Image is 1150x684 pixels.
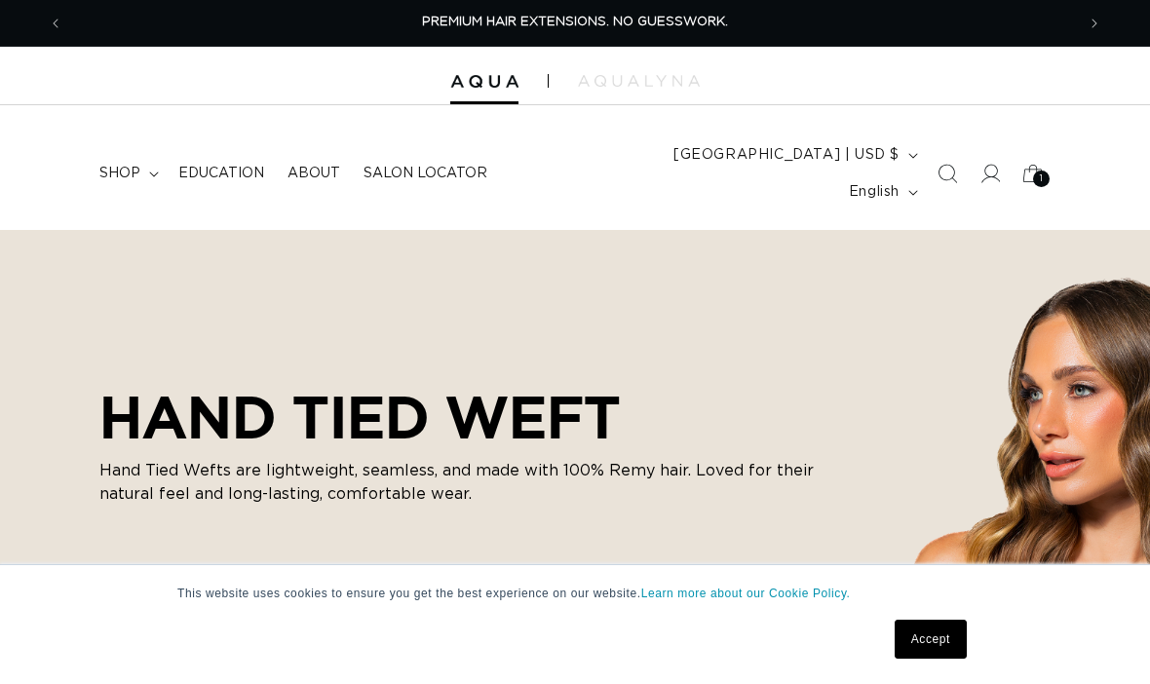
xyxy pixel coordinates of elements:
[849,182,900,203] span: English
[178,165,264,182] span: Education
[88,153,167,194] summary: shop
[837,173,926,210] button: English
[99,383,840,451] h2: HAND TIED WEFT
[895,620,967,659] a: Accept
[177,585,973,602] p: This website uses cookies to ensure you get the best experience on our website.
[99,165,140,182] span: shop
[34,5,77,42] button: Previous announcement
[662,136,926,173] button: [GEOGRAPHIC_DATA] | USD $
[641,587,851,600] a: Learn more about our Cookie Policy.
[364,165,487,182] span: Salon Locator
[276,153,352,194] a: About
[422,16,728,28] span: PREMIUM HAIR EXTENSIONS. NO GUESSWORK.
[673,145,900,166] span: [GEOGRAPHIC_DATA] | USD $
[1073,5,1116,42] button: Next announcement
[926,152,969,195] summary: Search
[352,153,499,194] a: Salon Locator
[167,153,276,194] a: Education
[287,165,340,182] span: About
[450,75,518,89] img: Aqua Hair Extensions
[99,459,840,506] p: Hand Tied Wefts are lightweight, seamless, and made with 100% Remy hair. Loved for their natural ...
[1040,171,1044,187] span: 1
[578,75,700,87] img: aqualyna.com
